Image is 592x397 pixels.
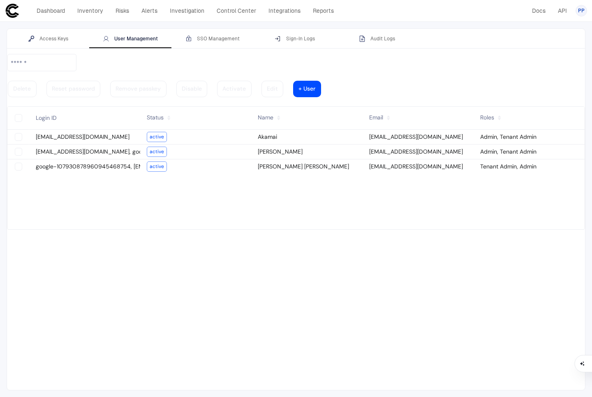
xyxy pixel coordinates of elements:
[33,5,69,16] a: Dashboard
[309,5,338,16] a: Reports
[528,5,549,16] a: Docs
[359,35,395,42] div: Audit Logs
[578,7,585,14] span: PP
[275,35,315,42] div: Sign-In Logs
[138,5,161,16] a: Alerts
[576,5,587,16] button: PP
[166,5,208,16] a: Investigation
[213,5,260,16] a: Control Center
[103,35,158,42] div: User Management
[185,35,240,42] div: SSO Management
[265,5,304,16] a: Integrations
[112,5,133,16] a: Risks
[74,5,107,16] a: Inventory
[554,5,571,16] a: API
[28,35,68,42] div: Access Keys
